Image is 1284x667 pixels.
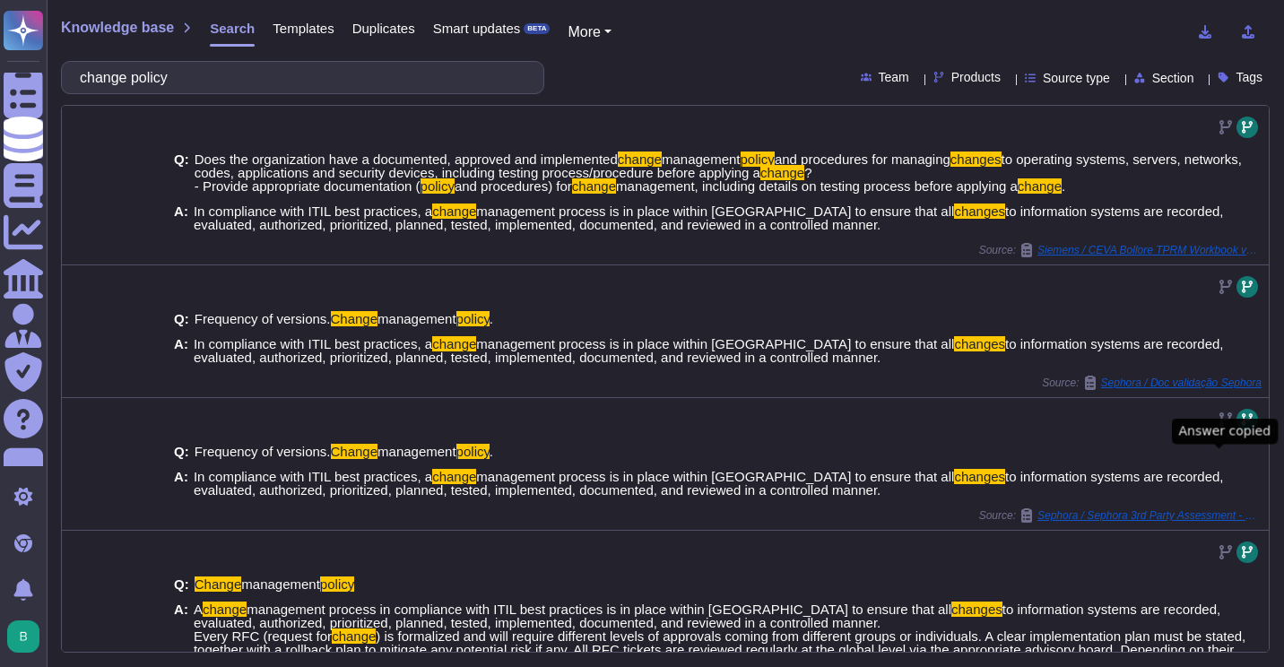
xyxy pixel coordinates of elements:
[455,178,572,194] span: and procedures) for
[950,152,1002,167] mark: changes
[203,602,247,617] mark: change
[1043,72,1110,84] span: Source type
[954,336,1005,351] mark: changes
[174,470,188,497] b: A:
[662,152,741,167] span: management
[741,152,775,167] mark: policy
[1018,178,1062,194] mark: change
[195,576,242,592] mark: Change
[194,469,1224,498] span: to information systems are recorded, evaluated, authorized, prioritized, planned, tested, impleme...
[174,337,188,364] b: A:
[951,602,1002,617] mark: changes
[432,336,476,351] mark: change
[456,444,490,459] mark: policy
[61,21,174,35] span: Knowledge base
[568,24,600,39] span: More
[618,152,662,167] mark: change
[174,204,188,231] b: A:
[195,444,331,459] span: Frequency of versions.
[951,71,1001,83] span: Products
[568,22,612,43] button: More
[760,165,804,180] mark: change
[954,469,1005,484] mark: changes
[1236,71,1262,83] span: Tags
[1101,377,1262,388] span: Sephora / Doc validação Sephora
[775,152,950,167] span: and procedures for managing
[194,336,1224,365] span: to information systems are recorded, evaluated, authorized, prioritized, planned, tested, impleme...
[421,178,455,194] mark: policy
[174,312,189,325] b: Q:
[1037,510,1262,521] span: Sephora / Sephora 3rd Party Assessment - CEVA
[476,336,954,351] span: management process is in place within [GEOGRAPHIC_DATA] to ensure that all
[432,204,476,219] mark: change
[194,204,432,219] span: In compliance with ITIL best practices, a
[174,152,189,193] b: Q:
[320,576,354,592] mark: policy
[210,22,255,35] span: Search
[194,204,1224,232] span: to information systems are recorded, evaluated, authorized, prioritized, planned, tested, impleme...
[195,152,618,167] span: Does the organization have a documented, approved and implemented
[331,311,378,326] mark: Change
[433,22,521,35] span: Smart updates
[71,62,525,93] input: Search a question or template...
[572,178,616,194] mark: change
[195,311,331,326] span: Frequency of versions.
[954,204,1005,219] mark: changes
[332,628,376,644] mark: change
[456,311,490,326] mark: policy
[247,602,951,617] span: management process in compliance with ITIL best practices is in place within [GEOGRAPHIC_DATA] to...
[241,576,320,592] span: management
[524,23,550,34] div: BETA
[194,469,432,484] span: In compliance with ITIL best practices, a
[1062,178,1065,194] span: .
[1152,72,1194,84] span: Section
[979,243,1262,257] span: Source:
[7,620,39,653] img: user
[174,445,189,458] b: Q:
[352,22,415,35] span: Duplicates
[377,311,456,326] span: management
[476,469,954,484] span: management process is in place within [GEOGRAPHIC_DATA] to ensure that all
[476,204,954,219] span: management process is in place within [GEOGRAPHIC_DATA] to ensure that all
[377,444,456,459] span: management
[194,336,432,351] span: In compliance with ITIL best practices, a
[195,165,812,194] span: ? - Provide appropriate documentation (
[174,577,189,591] b: Q:
[194,602,1220,644] span: to information systems are recorded, evaluated, authorized, prioritized, planned, tested, impleme...
[331,444,378,459] mark: Change
[616,178,1018,194] span: management, including details on testing process before applying a
[490,311,493,326] span: .
[194,602,203,617] span: A
[273,22,334,35] span: Templates
[1172,419,1279,445] div: Answer copied
[195,152,1242,180] span: to operating systems, servers, networks, codes, applications and security devices, including test...
[490,444,493,459] span: .
[879,71,909,83] span: Team
[1037,245,1262,256] span: Siemens / CEVA Bollore TPRM Workbook v6.2. vendor issued
[979,508,1262,523] span: Source:
[432,469,476,484] mark: change
[1042,376,1262,390] span: Source:
[4,617,52,656] button: user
